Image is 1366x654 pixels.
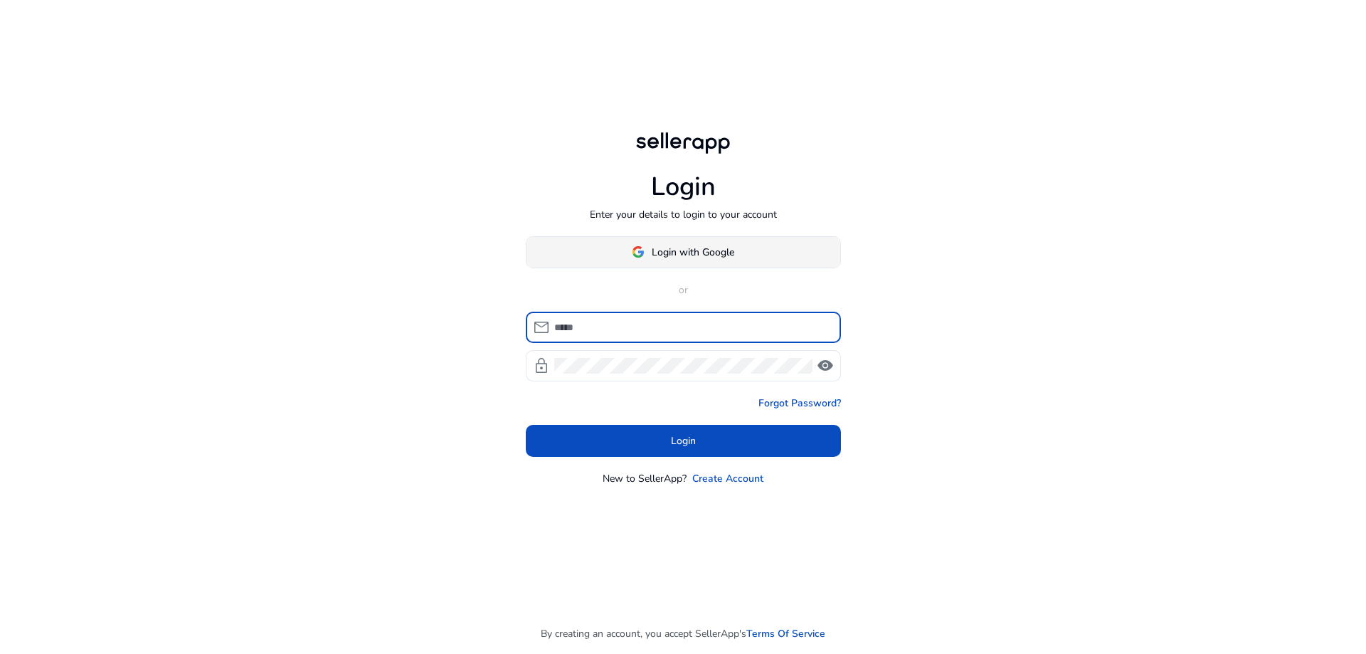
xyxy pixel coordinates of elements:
[817,357,834,374] span: visibility
[590,207,777,222] p: Enter your details to login to your account
[758,396,841,411] a: Forgot Password?
[603,471,687,486] p: New to SellerApp?
[651,172,716,202] h1: Login
[526,236,841,268] button: Login with Google
[526,283,841,297] p: or
[692,471,763,486] a: Create Account
[533,319,550,336] span: mail
[526,425,841,457] button: Login
[533,357,550,374] span: lock
[652,245,734,260] span: Login with Google
[746,626,825,641] a: Terms Of Service
[671,433,696,448] span: Login
[632,246,645,258] img: google-logo.svg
